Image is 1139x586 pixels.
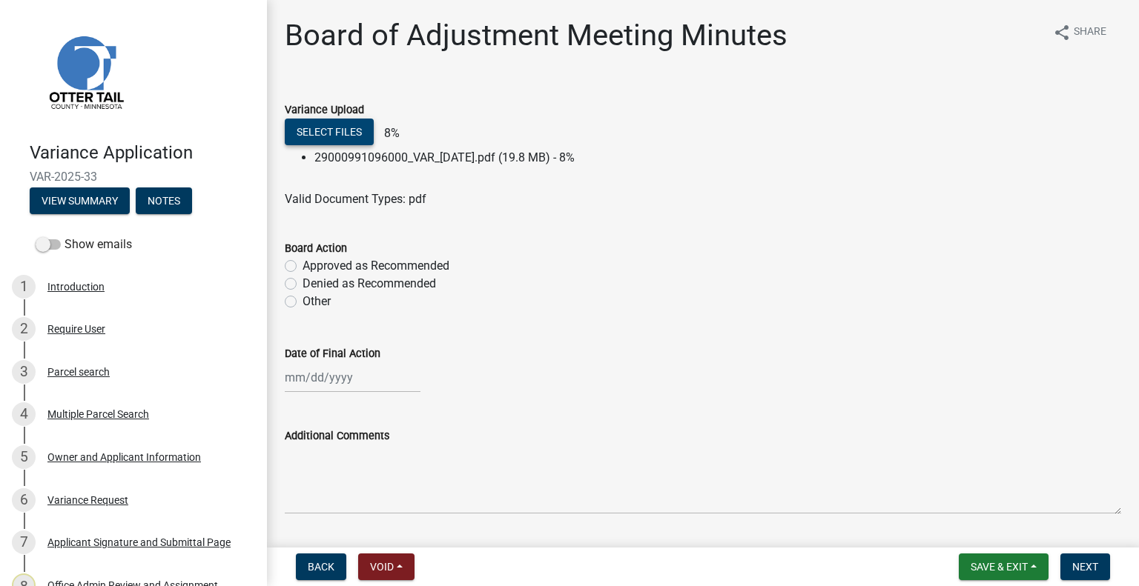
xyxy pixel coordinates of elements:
[47,367,110,377] div: Parcel search
[285,119,374,145] button: Select files
[1072,561,1098,573] span: Next
[1074,24,1106,41] span: Share
[30,170,237,184] span: VAR-2025-33
[47,324,105,334] div: Require User
[47,452,201,462] div: Owner and Applicant Information
[971,561,1028,573] span: Save & Exit
[30,187,130,214] button: View Summary
[1041,18,1118,47] button: shareShare
[1053,24,1071,41] i: share
[12,402,36,426] div: 4
[303,257,449,275] label: Approved as Recommended
[30,196,130,207] wm-modal-confirm: Summary
[358,553,415,580] button: Void
[12,360,36,384] div: 3
[285,18,788,53] h1: Board of Adjustment Meeting Minutes
[12,530,36,554] div: 7
[959,553,1049,580] button: Save & Exit
[303,293,331,310] label: Other
[47,282,105,292] div: Introduction
[1060,553,1110,580] button: Next
[47,495,128,505] div: Variance Request
[47,409,149,419] div: Multiple Parcel Search
[136,196,192,207] wm-modal-confirm: Notes
[30,142,255,164] h4: Variance Application
[12,317,36,341] div: 2
[285,105,364,116] label: Variance Upload
[296,553,346,580] button: Back
[285,349,380,359] label: Date of Final Action
[285,192,426,206] span: Valid Document Types: pdf
[36,236,132,253] label: Show emails
[30,16,141,127] img: Otter Tail County, Minnesota
[285,244,347,254] label: Board Action
[47,537,231,547] div: Applicant Signature and Submittal Page
[370,561,394,573] span: Void
[12,488,36,512] div: 6
[12,445,36,469] div: 5
[314,149,1121,167] li: 29000991096000_VAR_[DATE].pdf (19.8 MB) - 8%
[308,561,334,573] span: Back
[136,187,192,214] button: Notes
[303,275,436,293] label: Denied as Recommended
[12,275,36,299] div: 1
[285,431,389,442] label: Additional Comments
[285,362,420,393] input: mm/dd/yyyy
[377,126,400,140] span: 8%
